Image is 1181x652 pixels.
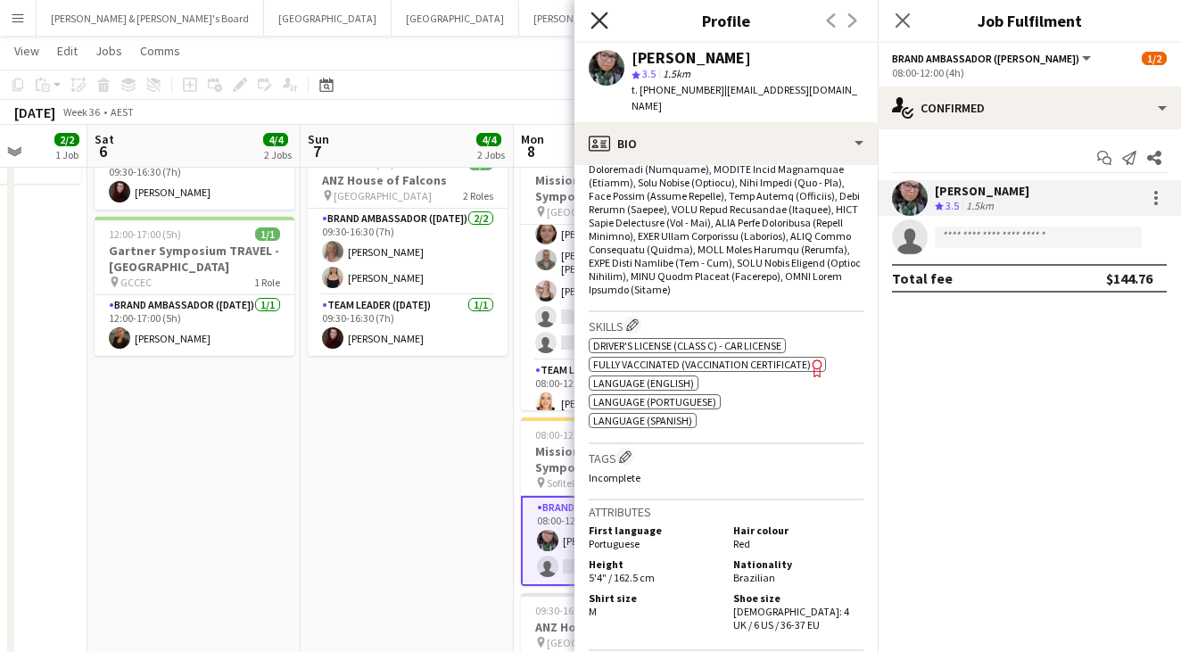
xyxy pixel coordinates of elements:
div: 08:00-12:00 (4h) [892,66,1167,79]
div: $144.76 [1106,269,1152,287]
h3: Job Fulfilment [878,9,1181,32]
span: Jobs [95,43,122,59]
span: [GEOGRAPHIC_DATA] [547,205,645,219]
button: [PERSON_NAME] & [PERSON_NAME]'s Board [37,1,264,36]
span: | [EMAIL_ADDRESS][DOMAIN_NAME] [632,83,857,112]
app-card-role: Brand Ambassador ([PERSON_NAME])26I4A4/608:00-12:00 (4h)[PERSON_NAME] ter [PERSON_NAME][PERSON_NA... [521,160,721,360]
span: Language (English) [593,376,694,390]
span: View [14,43,39,59]
span: [DEMOGRAPHIC_DATA]: 4 UK / 6 US / 36-37 EU [733,605,849,631]
a: Jobs [88,39,129,62]
h3: Mission Possible - Gartner Symposium [521,443,721,475]
button: [GEOGRAPHIC_DATA] [392,1,519,36]
span: 3.5 [642,67,656,80]
h5: Shirt size [589,591,719,605]
span: 1 Role [254,276,280,289]
app-card-role: Team Leader (Mon - Fri)1/108:00-12:00 (4h)[PERSON_NAME] [521,360,721,421]
h3: Skills [589,316,863,334]
span: Language (Spanish) [593,414,692,427]
span: Edit [57,43,78,59]
div: Confirmed [878,87,1181,129]
span: 1.5km [659,67,694,80]
app-card-role: Brand Ambassador ([DATE])1/112:00-17:00 (5h)[PERSON_NAME] [95,295,294,356]
span: 4/4 [263,133,288,146]
span: 6 [92,141,114,161]
div: [PERSON_NAME] [632,50,751,66]
span: 4/4 [476,133,501,146]
span: Fully Vaccinated (Vaccination Certificate) [593,358,811,371]
app-job-card: 08:00-12:00 (4h)1/2Mission Possible - Gartner Symposium Sofitel1 RoleBrand Ambassador ([PERSON_NA... [521,417,721,586]
a: Comms [133,39,187,62]
app-card-role: Brand Ambassador ([DATE])2/209:30-16:30 (7h)[PERSON_NAME][PERSON_NAME] [308,209,508,295]
app-job-card: 09:30-16:30 (7h)3/3ANZ House of Falcons [GEOGRAPHIC_DATA]2 RolesBrand Ambassador ([DATE])2/209:30... [308,146,508,356]
app-card-role: Team Leader ([DATE])1/109:30-16:30 (7h)[PERSON_NAME] [308,295,508,356]
span: 3.5 [946,199,959,212]
span: Week 36 [59,105,103,119]
span: Portuguese [589,537,640,550]
span: M [589,605,597,618]
span: t. [PHONE_NUMBER] [632,83,724,96]
div: [PERSON_NAME] [935,183,1029,199]
h5: Hair colour [733,524,863,537]
h5: First language [589,524,719,537]
span: Sun [308,131,329,147]
span: 08:00-12:00 (4h) [535,428,607,442]
div: 1 Job [55,148,78,161]
span: Sofitel [547,476,574,490]
h5: Nationality [733,557,863,571]
span: Driver's License (Class C) - Car License [593,339,781,352]
div: [DATE] [14,103,55,121]
span: Mon [521,131,544,147]
span: Comms [140,43,180,59]
span: 8 [518,141,544,161]
button: Brand Ambassador ([PERSON_NAME]) [892,52,1094,65]
span: Brazilian [733,571,775,584]
span: 7 [305,141,329,161]
app-card-role: Team Leader ([DATE])1/109:30-16:30 (7h)[PERSON_NAME] [95,149,294,210]
h3: Tags [589,448,863,466]
span: [GEOGRAPHIC_DATA] [547,636,645,649]
h5: Height [589,557,719,571]
button: [PERSON_NAME]'s Board [519,1,661,36]
span: Red [733,537,750,550]
h3: ANZ House of Falcons [308,172,508,188]
span: 5'4" / 162.5 cm [589,571,655,584]
div: AEST [111,105,134,119]
span: [GEOGRAPHIC_DATA] [334,189,432,202]
span: 2/2 [54,133,79,146]
span: 1/2 [1142,52,1167,65]
span: 2 Roles [463,189,493,202]
div: 2 Jobs [477,148,505,161]
span: 1/1 [255,227,280,241]
p: Incomplete [589,471,863,484]
div: Total fee [892,269,953,287]
span: 12:00-17:00 (5h) [109,227,181,241]
app-job-card: 08:00-12:00 (4h)5/7Mission Possible - Gartner Symposium [GEOGRAPHIC_DATA]2 RolesBrand Ambassador ... [521,146,721,410]
app-job-card: 12:00-17:00 (5h)1/1Gartner Symposium TRAVEL - [GEOGRAPHIC_DATA] GCCEC1 RoleBrand Ambassador ([DAT... [95,217,294,356]
a: Edit [50,39,85,62]
div: 1.5km [962,199,997,214]
h3: Mission Possible - Gartner Symposium [521,172,721,204]
span: 09:30-16:30 (7h) [535,604,607,617]
span: Sat [95,131,114,147]
a: View [7,39,46,62]
h3: ANZ House of Falcons [521,619,721,635]
h3: Attributes [589,504,863,520]
span: Language (Portuguese) [593,395,716,409]
h3: Profile [574,9,878,32]
app-card-role: Brand Ambassador ([PERSON_NAME])7I1A1/208:00-12:00 (4h)[PERSON_NAME] [521,496,721,586]
button: [GEOGRAPHIC_DATA] [264,1,392,36]
h5: Shoe size [733,591,863,605]
h3: Gartner Symposium TRAVEL - [GEOGRAPHIC_DATA] [95,243,294,275]
span: Brand Ambassador (Mon - Fri) [892,52,1079,65]
div: 2 Jobs [264,148,292,161]
span: GCCEC [120,276,152,289]
div: Bio [574,122,878,165]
